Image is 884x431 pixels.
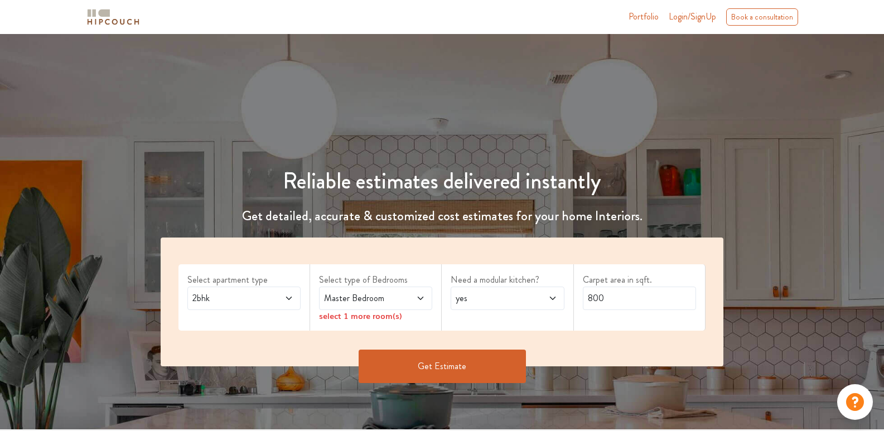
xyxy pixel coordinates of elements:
[319,310,432,322] div: select 1 more room(s)
[726,8,798,26] div: Book a consultation
[453,292,531,305] span: yes
[583,287,696,310] input: Enter area sqft
[85,4,141,30] span: logo-horizontal.svg
[190,292,268,305] span: 2bhk
[319,273,432,287] label: Select type of Bedrooms
[669,10,716,23] span: Login/SignUp
[85,7,141,27] img: logo-horizontal.svg
[322,292,399,305] span: Master Bedroom
[187,273,301,287] label: Select apartment type
[451,273,564,287] label: Need a modular kitchen?
[359,350,526,383] button: Get Estimate
[583,273,696,287] label: Carpet area in sqft.
[154,208,730,224] h4: Get detailed, accurate & customized cost estimates for your home Interiors.
[154,168,730,195] h1: Reliable estimates delivered instantly
[629,10,659,23] a: Portfolio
